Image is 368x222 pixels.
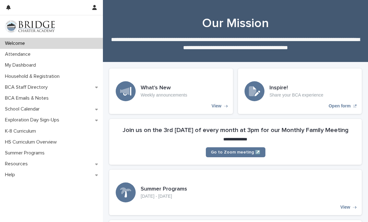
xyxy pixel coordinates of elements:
span: Go to Zoom meeting ↗️ [211,150,260,154]
p: Resources [2,161,33,167]
p: Attendance [2,51,36,57]
h3: Summer Programs [141,186,187,193]
a: View [109,68,233,114]
p: [DATE] - [DATE] [141,194,187,199]
p: Exploration Day Sign-Ups [2,117,64,123]
h3: What's New [141,85,187,92]
p: K-8 Curriculum [2,128,41,134]
img: V1C1m3IdTEidaUdm9Hs0 [5,20,55,33]
p: Help [2,172,20,178]
p: BCA Emails & Notes [2,95,54,101]
a: Open form [238,68,362,114]
h2: Join us on the 3rd [DATE] of every month at 3pm for our Monthly Family Meeting [123,126,349,134]
p: Weekly announcements [141,92,187,98]
p: Share your BCA experience [269,92,323,98]
h1: Our Mission [109,16,362,31]
p: BCA Staff Directory [2,84,53,90]
p: Summer Programs [2,150,50,156]
p: School Calendar [2,106,45,112]
p: View [211,103,221,109]
p: HS Curriculum Overview [2,139,62,145]
h3: Inspire! [269,85,323,92]
a: View [109,170,362,215]
p: Household & Registration [2,73,65,79]
p: View [340,205,350,210]
p: Welcome [2,40,30,46]
p: Open form [329,103,351,109]
p: My Dashboard [2,62,41,68]
a: Go to Zoom meeting ↗️ [206,147,265,157]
